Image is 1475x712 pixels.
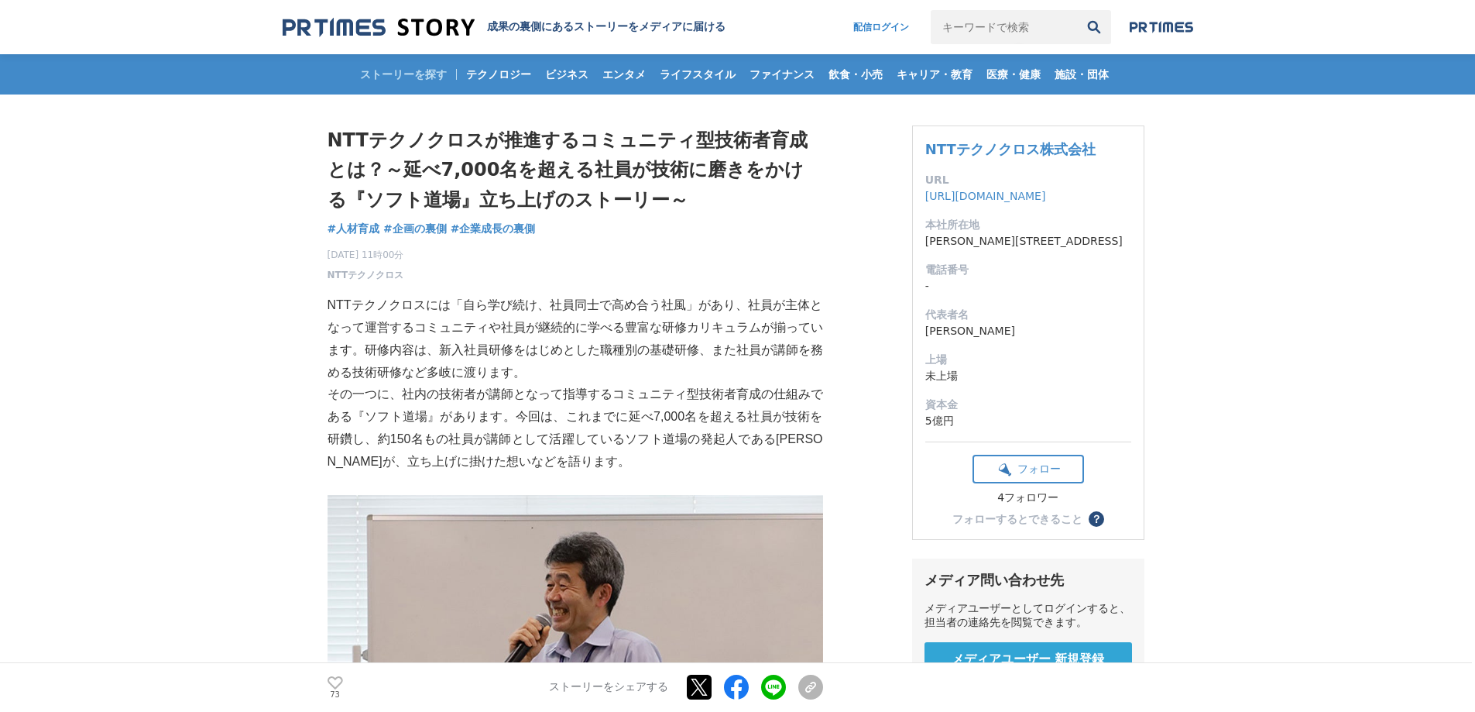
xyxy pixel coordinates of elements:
h1: NTTテクノクロスが推進するコミュニティ型技術者育成とは？～延べ7,000名を超える社員が技術に磨きをかける『ソフト道場』立ち上げのストーリー～ [328,126,823,215]
a: 飲食・小売 [822,54,889,95]
dd: 未上場 [925,368,1131,384]
button: ？ [1089,511,1104,527]
button: 検索 [1077,10,1111,44]
a: 施設・団体 [1048,54,1115,95]
a: [URL][DOMAIN_NAME] [925,190,1046,202]
a: ビジネス [539,54,595,95]
img: 成果の裏側にあるストーリーをメディアに届ける [283,17,475,38]
span: #人材育成 [328,222,380,236]
a: 医療・健康 [980,54,1047,95]
span: ファイナンス [743,67,821,81]
p: NTTテクノクロスには「自ら学び続け、社員同士で高め合う社風」があり、社員が主体となって運営するコミュニティや社員が継続的に学べる豊富な研修カリキュラムが揃っています。研修内容は、新入社員研修を... [328,294,823,384]
a: 成果の裏側にあるストーリーをメディアに届ける 成果の裏側にあるストーリーをメディアに届ける [283,17,725,38]
a: ライフスタイル [653,54,742,95]
a: テクノロジー [460,54,537,95]
span: ？ [1091,514,1102,525]
span: メディアユーザー 新規登録 [952,652,1105,668]
p: ストーリーをシェアする [549,681,668,695]
a: 配信ログイン [838,10,924,44]
dt: 本社所在地 [925,217,1131,233]
a: メディアユーザー 新規登録 無料 [924,642,1132,691]
a: NTTテクノクロス [328,268,404,282]
span: #企画の裏側 [383,222,447,236]
h2: 成果の裏側にあるストーリーをメディアに届ける [487,20,725,34]
a: #人材育成 [328,221,380,237]
span: 施設・団体 [1048,67,1115,81]
dt: URL [925,172,1131,188]
p: 73 [328,691,343,699]
span: #企業成長の裏側 [451,222,536,236]
span: キャリア・教育 [890,67,979,81]
span: [DATE] 11時00分 [328,248,404,262]
a: #企業成長の裏側 [451,221,536,237]
dd: [PERSON_NAME] [925,323,1131,339]
a: #企画の裏側 [383,221,447,237]
span: テクノロジー [460,67,537,81]
dt: 資本金 [925,397,1131,413]
div: メディア問い合わせ先 [924,571,1132,590]
a: NTTテクノクロス株式会社 [925,141,1096,157]
dt: 上場 [925,352,1131,368]
span: エンタメ [596,67,652,81]
a: ファイナンス [743,54,821,95]
div: メディアユーザーとしてログインすると、担当者の連絡先を閲覧できます。 [924,602,1132,630]
dd: 5億円 [925,413,1131,429]
span: 医療・健康 [980,67,1047,81]
span: 飲食・小売 [822,67,889,81]
dd: - [925,278,1131,294]
button: フォロー [972,455,1084,483]
input: キーワードで検索 [931,10,1077,44]
dt: 代表者名 [925,307,1131,323]
a: エンタメ [596,54,652,95]
span: ビジネス [539,67,595,81]
dd: [PERSON_NAME][STREET_ADDRESS] [925,233,1131,249]
img: prtimes [1130,21,1193,33]
p: その一つに、社内の技術者が講師となって指導するコミュニティ型技術者育成の仕組みである『ソフト道場』があります。今回は、これまでに延べ7,000名を超える社員が技術を研鑽し、約150名もの社員が講... [328,384,823,473]
div: 4フォロワー [972,491,1084,505]
div: フォローするとできること [952,514,1082,525]
span: ライフスタイル [653,67,742,81]
dt: 電話番号 [925,262,1131,278]
a: キャリア・教育 [890,54,979,95]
